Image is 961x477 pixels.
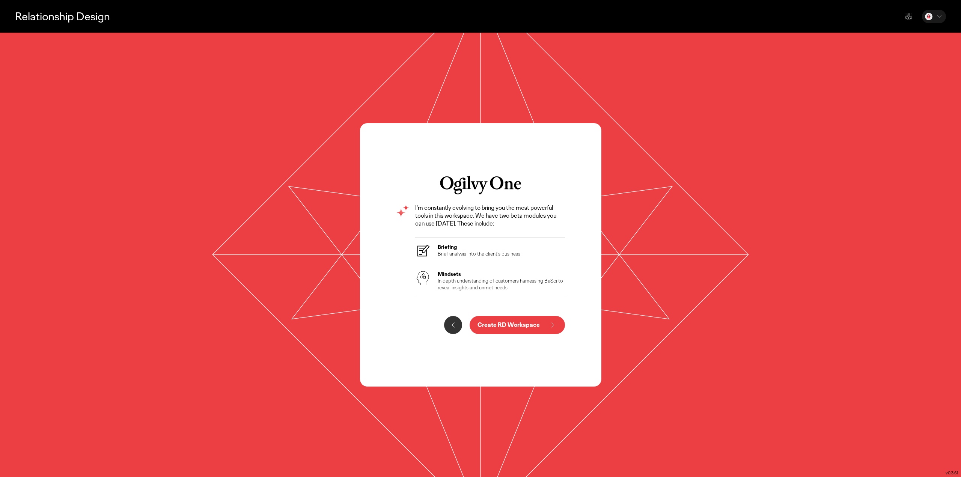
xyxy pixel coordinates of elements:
button: Create RD Workspace [470,316,565,334]
h3: Mindsets [438,271,565,277]
p: Create RD Workspace [477,322,540,328]
p: Brief analysis into the client’s business [438,250,520,257]
img: Hock Lai Kenneth Goh [925,13,932,20]
h3: Briefing [438,244,520,250]
p: I'm constantly evolving to bring you the most powerful tools in this workspace. We have two beta ... [415,204,565,227]
p: Relationship Design [15,9,110,24]
div: Send feedback [899,8,917,26]
p: In depth understanding of customers harnessing BeSci to reveal insights and unmet needs [438,277,565,291]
